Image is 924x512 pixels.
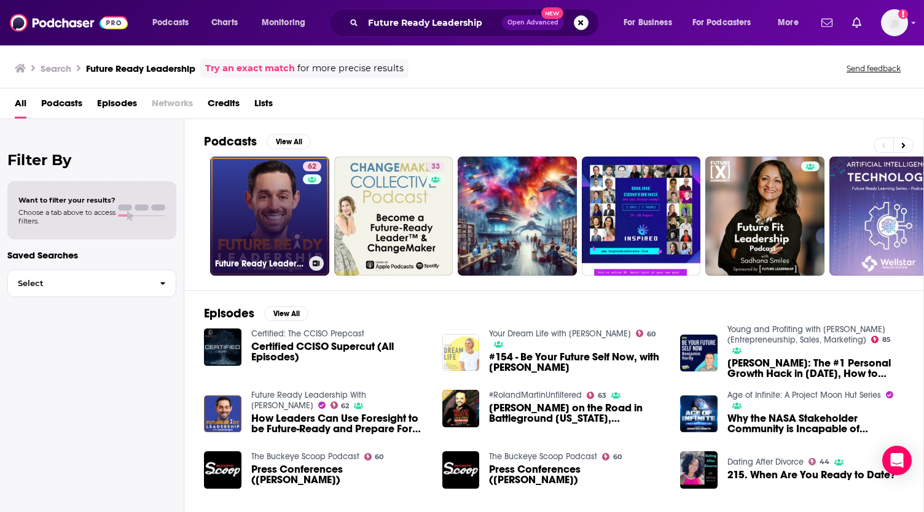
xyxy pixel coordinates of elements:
button: open menu [253,13,321,33]
a: 62 [331,401,350,409]
img: User Profile [881,9,908,36]
a: 60 [636,330,656,337]
span: 60 [375,454,383,460]
button: Show profile menu [881,9,908,36]
a: All [15,93,26,118]
img: Podchaser - Follow, Share and Rate Podcasts [10,11,128,34]
a: Press Conferences (Matt Guerreri) [489,464,665,485]
span: 60 [647,332,656,337]
span: For Podcasters [692,14,751,31]
a: 62Future Ready Leadership With [PERSON_NAME] [210,157,329,276]
a: Try an exact match [205,61,295,76]
span: Podcasts [152,14,189,31]
a: Age of Infinite: A Project Moon Hut Series [727,390,881,400]
a: Young and Profiting with Hala Taha (Entrepreneurship, Sales, Marketing) [727,324,885,345]
span: 62 [341,403,349,409]
div: Open Intercom Messenger [882,446,912,475]
img: 215. When Are You Ready to Date? [680,451,718,489]
span: #154 - Be Your Future Self Now, with [PERSON_NAME] [489,352,665,373]
a: 60 [364,453,384,460]
span: 33 [431,161,440,173]
span: 62 [308,161,316,173]
a: 33 [426,161,445,171]
span: 44 [820,459,829,465]
a: Press Conferences (Donny Jackson) [251,464,428,485]
a: Benjamin Hardy: The #1 Personal Growth Hack in 2023, How to Change Your Identity and Make Better ... [727,358,904,379]
h3: Search [41,63,71,74]
img: #154 - Be Your Future Self Now, with Dr Benjamin Hardy [442,334,480,371]
span: Networks [152,93,193,118]
a: Dating After Divorce [727,457,804,467]
span: 63 [598,393,606,398]
span: For Business [624,14,672,31]
img: Certified CCISO Supercut (All Episodes) [204,328,241,366]
div: Search podcasts, credits, & more... [341,9,611,37]
span: Press Conferences ([PERSON_NAME]) [489,464,665,485]
button: View All [267,134,311,149]
span: Select [8,279,150,287]
a: Certified CCISO Supercut (All Episodes) [251,341,428,362]
span: Choose a tab above to access filters. [18,208,116,225]
a: Roland on the Road in Battleground Pennsylvania, GA Early Vote Lawsuit, Black Voter Project Poll [489,403,665,424]
a: Future Ready Leadership With Jacob Morgan [251,390,366,411]
a: How Leaders Can Use Foresight to be Future-Ready and Prepare For What's Next - Lisa Bodell [251,413,428,434]
button: Select [7,270,176,297]
a: #RolandMartinUnfiltered [489,390,582,400]
a: 62 [303,161,321,171]
a: 33 [334,157,453,276]
span: 60 [613,454,622,460]
span: 85 [882,337,891,343]
span: Logged in as kkitamorn [881,9,908,36]
img: Benjamin Hardy: The #1 Personal Growth Hack in 2023, How to Change Your Identity and Make Better ... [680,335,718,372]
span: for more precise results [297,61,404,76]
a: Your Dream Life with Kristina Karlsson [489,328,631,339]
input: Search podcasts, credits, & more... [363,13,502,33]
a: 60 [602,453,622,460]
a: 85 [871,336,891,343]
span: Open Advanced [507,20,558,26]
h3: Future Ready Leadership [86,63,195,74]
a: Why the NASA Stakeholder Community is Incapable of Delivering on Their Own Vision w/ Brent Sherwo... [727,413,904,434]
span: [PERSON_NAME]: The #1 Personal Growth Hack in [DATE], How to Change Your Identity and Make Better... [727,358,904,379]
span: Podcasts [41,93,82,118]
span: Episodes [97,93,137,118]
a: Certified: The CCISO Prepcast [251,328,364,339]
img: Roland on the Road in Battleground Pennsylvania, GA Early Vote Lawsuit, Black Voter Project Poll [442,390,480,427]
img: Press Conferences (Donny Jackson) [204,451,241,489]
a: 215. When Are You Ready to Date? [727,470,896,480]
a: Lists [254,93,273,118]
a: Credits [208,93,240,118]
span: More [778,14,799,31]
a: The Buckeye Scoop Podcast [489,451,597,462]
a: 44 [808,458,829,465]
a: Show notifications dropdown [847,12,866,33]
span: Monitoring [262,14,305,31]
span: Why the NASA Stakeholder Community is Incapable of Delivering on Their Own Vision w/ [PERSON_NAME... [727,413,904,434]
h3: Future Ready Leadership With [PERSON_NAME] [215,258,304,269]
a: EpisodesView All [204,306,308,321]
h2: Episodes [204,306,254,321]
h2: Filter By [7,151,176,169]
a: Show notifications dropdown [816,12,837,33]
a: 63 [587,392,606,399]
span: New [541,7,563,19]
button: open menu [615,13,687,33]
button: Send feedback [843,63,904,74]
p: Saved Searches [7,249,176,261]
span: How Leaders Can Use Foresight to be Future-Ready and Prepare For What's Next - [PERSON_NAME] [251,413,428,434]
span: Press Conferences ([PERSON_NAME]) [251,464,428,485]
span: Want to filter your results? [18,196,116,204]
a: Charts [203,13,245,33]
img: How Leaders Can Use Foresight to be Future-Ready and Prepare For What's Next - Lisa Bodell [204,395,241,433]
a: Why the NASA Stakeholder Community is Incapable of Delivering on Their Own Vision w/ Brent Sherwo... [680,395,718,433]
